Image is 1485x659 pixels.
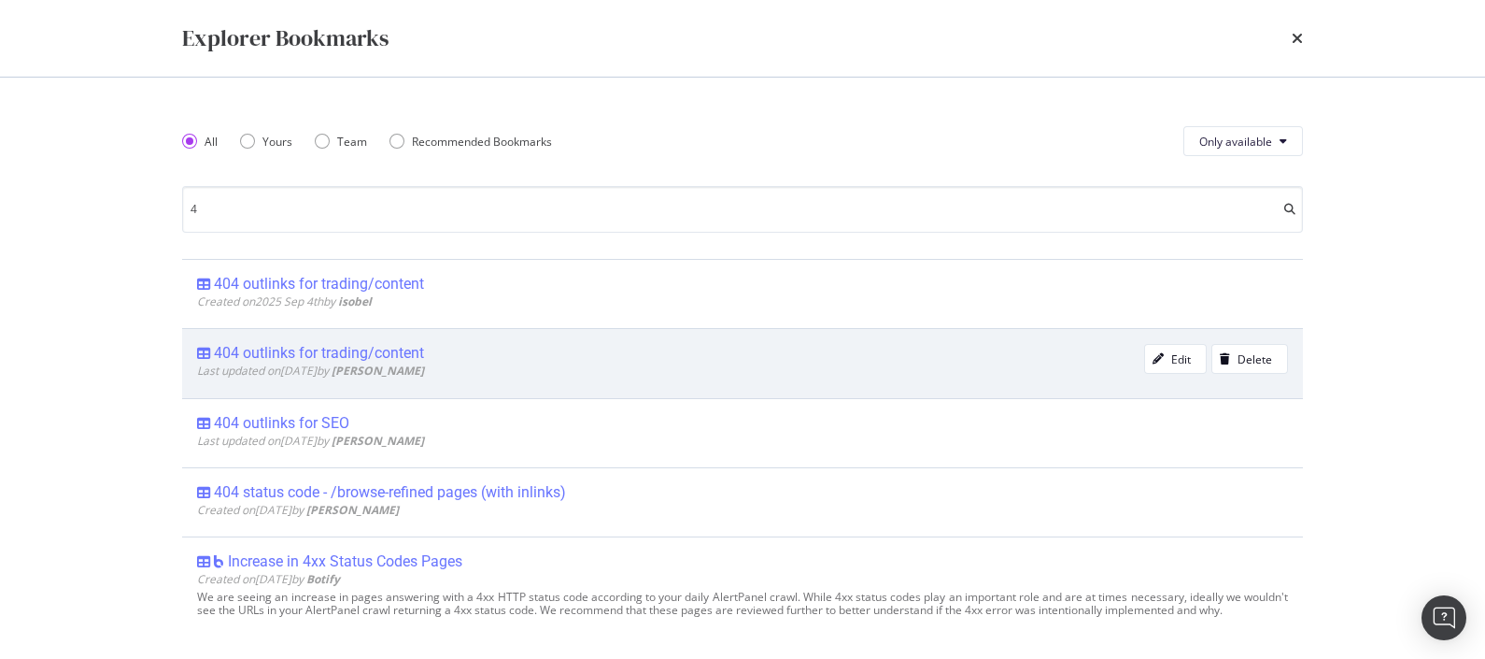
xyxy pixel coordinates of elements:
[228,552,462,571] div: Increase in 4xx Status Codes Pages
[197,363,424,379] span: Last updated on [DATE] by
[1183,126,1303,156] button: Only available
[1211,344,1288,374] button: Delete
[205,134,218,150] div: All
[214,414,349,433] div: 404 outlinks for SEO
[332,363,424,379] b: [PERSON_NAME]
[1144,344,1207,374] button: Edit
[182,186,1303,233] input: Search
[1421,595,1466,640] div: Open Intercom Messenger
[182,22,389,54] div: Explorer Bookmarks
[337,134,367,150] div: Team
[214,344,424,363] div: 404 outlinks for trading/content
[338,294,372,309] b: isobel
[1237,351,1272,367] div: Delete
[240,134,292,150] div: Yours
[306,571,340,587] b: Botify
[389,134,552,150] div: Recommended Bookmarks
[197,502,399,518] span: Created on [DATE] by
[1171,351,1191,367] div: Edit
[315,134,367,150] div: Team
[1199,134,1272,150] span: Only available
[306,502,399,518] b: [PERSON_NAME]
[182,134,218,150] div: All
[197,571,340,587] span: Created on [DATE] by
[412,134,552,150] div: Recommended Bookmarks
[197,294,372,309] span: Created on 2025 Sep 4th by
[214,275,424,294] div: 404 outlinks for trading/content
[197,433,424,449] span: Last updated on [DATE] by
[1292,22,1303,54] div: times
[214,483,566,502] div: 404 status code - /browse-refined pages (with inlinks)
[262,134,292,150] div: Yours
[332,433,424,449] b: [PERSON_NAME]
[197,591,1288,617] div: We are seeing an increase in pages answering with a 4xx HTTP status code according to your daily ...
